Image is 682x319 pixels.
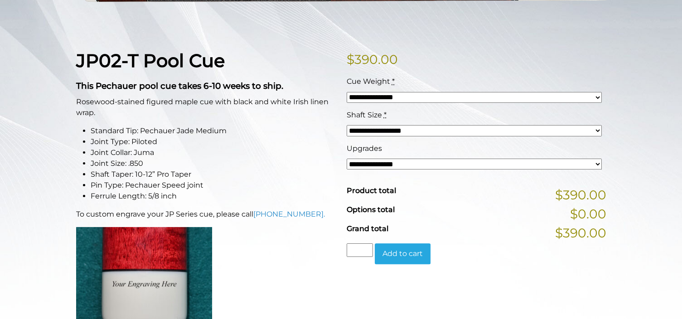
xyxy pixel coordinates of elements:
[347,52,398,67] bdi: 390.00
[570,204,606,223] span: $0.00
[91,169,336,180] li: Shaft Taper: 10-12” Pro Taper
[91,126,336,136] li: Standard Tip: Pechauer Jade Medium
[347,111,382,119] span: Shaft Size
[347,52,354,67] span: $
[76,81,283,91] strong: This Pechauer pool cue takes 6-10 weeks to ship.
[384,111,387,119] abbr: required
[91,136,336,147] li: Joint Type: Piloted
[347,205,395,214] span: Options total
[347,243,373,257] input: Product quantity
[392,77,395,86] abbr: required
[347,77,390,86] span: Cue Weight
[76,49,225,72] strong: JP02-T Pool Cue
[555,223,606,242] span: $390.00
[253,210,325,218] a: [PHONE_NUMBER].
[347,144,382,153] span: Upgrades
[76,97,336,118] p: Rosewood-stained figured maple cue with black and white Irish linen wrap.
[91,191,336,202] li: Ferrule Length: 5/8 inch
[555,185,606,204] span: $390.00
[76,209,336,220] p: To custom engrave your JP Series cue, please call
[91,180,336,191] li: Pin Type: Pechauer Speed joint
[347,186,396,195] span: Product total
[91,158,336,169] li: Joint Size: .850
[91,147,336,158] li: Joint Collar: Juma
[375,243,430,264] button: Add to cart
[347,224,388,233] span: Grand total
